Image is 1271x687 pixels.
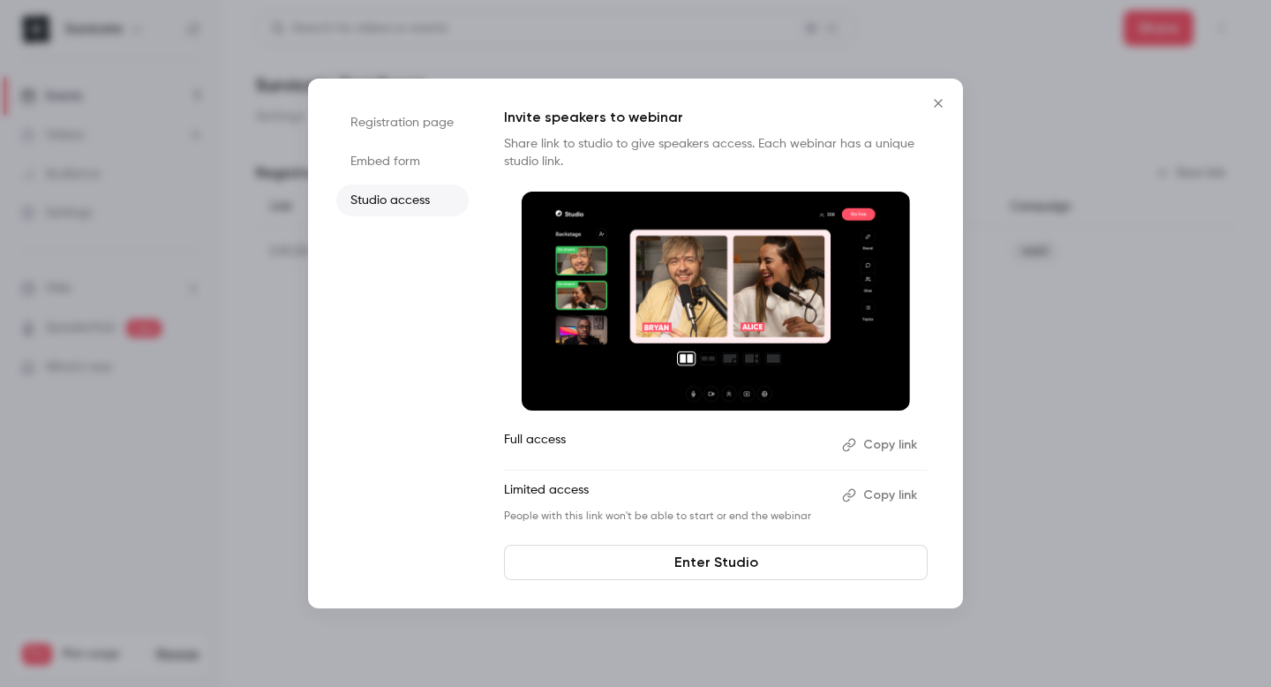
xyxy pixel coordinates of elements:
[336,107,469,139] li: Registration page
[504,481,828,510] p: Limited access
[522,192,910,411] img: Invite speakers to webinar
[504,510,828,524] p: People with this link won't be able to start or end the webinar
[504,545,928,580] a: Enter Studio
[336,146,469,177] li: Embed form
[504,431,828,459] p: Full access
[921,86,956,121] button: Close
[336,185,469,216] li: Studio access
[835,481,928,510] button: Copy link
[504,135,928,170] p: Share link to studio to give speakers access. Each webinar has a unique studio link.
[835,431,928,459] button: Copy link
[504,107,928,128] p: Invite speakers to webinar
